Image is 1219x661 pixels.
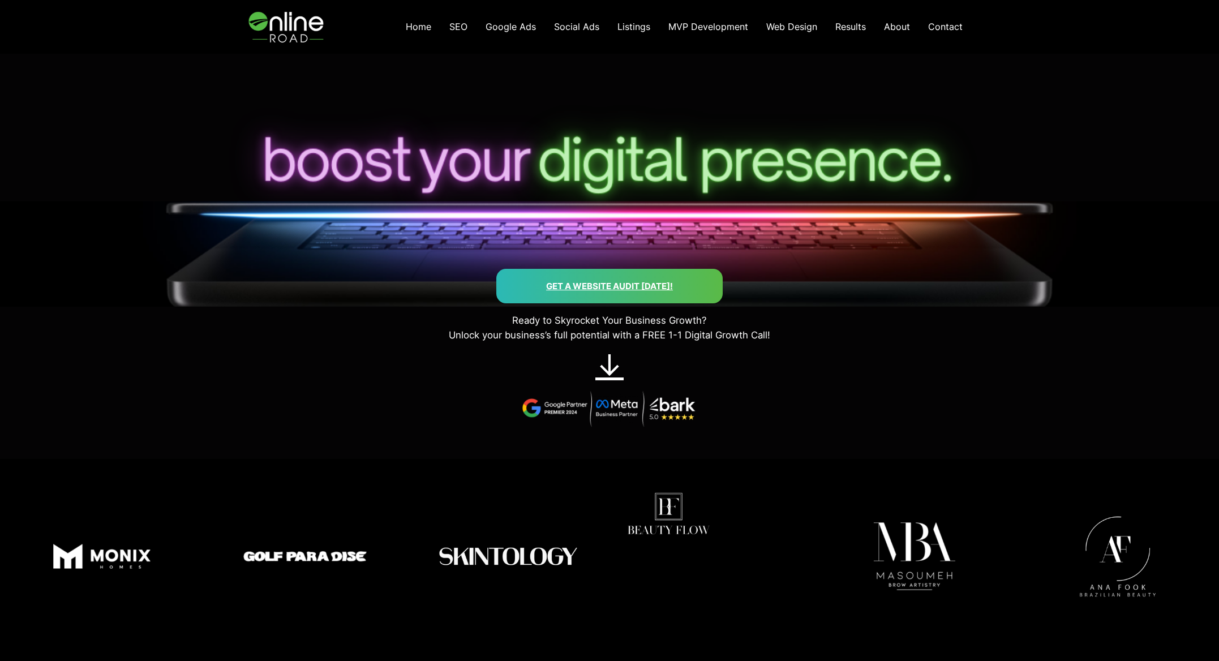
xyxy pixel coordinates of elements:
a: ↓ [595,347,624,383]
span: Results [835,21,866,32]
a: Web Design [757,15,826,38]
a: SEO [440,15,477,38]
span: Listings [617,21,650,32]
span: Contact [928,21,963,32]
a: Listings [608,15,659,38]
a: MVP Development [659,15,757,38]
a: Get a Website AUdit [DATE]! [546,281,673,291]
a: Social Ads [545,15,608,38]
span: MVP Development [668,21,748,32]
span: Web Design [766,21,817,32]
a: Google Ads [477,15,545,38]
a: Results [826,15,875,38]
span: About [884,21,910,32]
a: Contact [919,15,972,38]
span: Social Ads [554,21,599,32]
nav: Navigation [397,15,972,38]
a: Home [397,15,440,38]
span: Home [406,21,431,32]
span: Google Ads [486,21,536,32]
a: About [875,15,919,38]
p: Ready to Skyrocket Your Business Growth? Unlock your business’s full potential with a FREE 1-1 Di... [61,313,1158,342]
span: SEO [449,21,467,32]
